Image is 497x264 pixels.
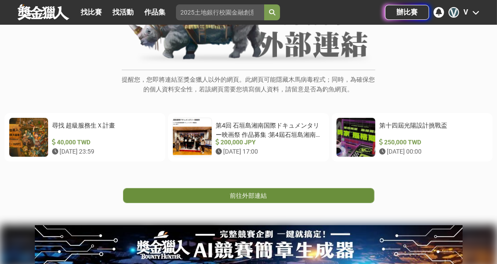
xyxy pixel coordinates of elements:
[109,6,137,19] a: 找活動
[52,138,157,147] div: 40,000 TWD
[123,188,374,203] a: 前往外部連結
[379,147,485,156] div: [DATE] 00:00
[216,121,321,138] div: 第4回 石垣島湘南国際ドキュメンタリー映画祭 作品募集 :第4屆石垣島湘南國際紀錄片電影節作品徵集
[141,6,169,19] a: 作品集
[168,113,329,162] a: 第4回 石垣島湘南国際ドキュメンタリー映画祭 作品募集 :第4屆石垣島湘南國際紀錄片電影節作品徵集 200,000 JPY [DATE] 17:00
[332,113,493,162] a: 第十四屆光陽設計挑戰盃 250,000 TWD [DATE] 00:00
[230,192,267,199] span: 前往外部連結
[122,75,375,103] p: 提醒您，您即將連結至獎金獵人以外的網頁。此網頁可能隱藏木馬病毒程式；同時，為確保您的個人資料安全性，若該網頁需要您填寫個人資料，請留意是否為釣魚網頁。
[216,147,321,156] div: [DATE] 17:00
[448,7,459,18] div: V
[77,6,105,19] a: 找比賽
[379,121,485,138] div: 第十四屆光陽設計挑戰盃
[4,113,165,162] a: 尋找 超級服務生Ｘ計畫 40,000 TWD [DATE] 23:59
[52,147,157,156] div: [DATE] 23:59
[176,4,264,20] input: 2025土地銀行校園金融創意挑戰賽：從你出發 開啟智慧金融新頁
[385,5,429,20] a: 辦比賽
[216,138,321,147] div: 200,000 JPY
[379,138,485,147] div: 250,000 TWD
[52,121,157,138] div: 尋找 超級服務生Ｘ計畫
[463,7,468,18] div: V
